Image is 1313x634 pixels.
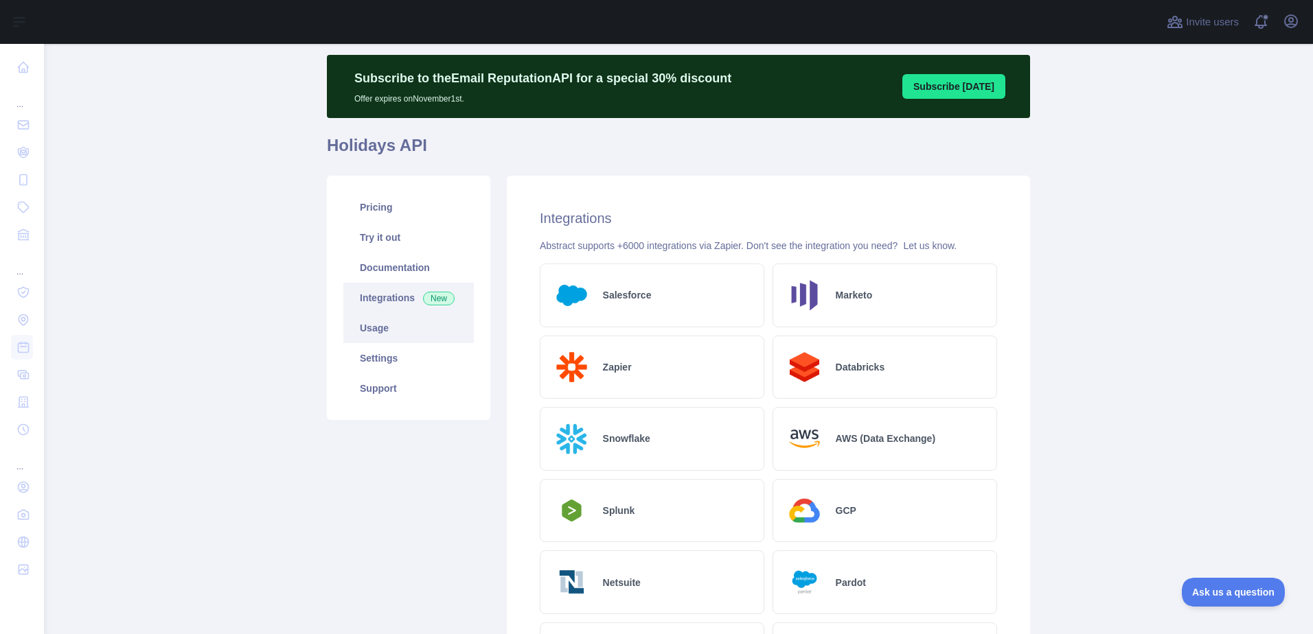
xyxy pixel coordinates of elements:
img: Logo [784,275,825,316]
h2: Snowflake [603,432,650,445]
p: Offer expires on November 1st. [354,88,731,104]
img: Logo [784,419,825,459]
h2: AWS (Data Exchange) [836,432,935,445]
h2: Databricks [836,360,885,374]
h2: Integrations [540,209,997,228]
a: Documentation [343,253,474,283]
img: Logo [551,419,592,459]
h2: Splunk [603,504,635,517]
a: Integrations New [343,283,474,313]
p: Subscribe to the Email Reputation API for a special 30 % discount [354,69,731,88]
h2: Pardot [836,576,866,589]
div: ... [11,250,33,277]
span: New [423,292,455,305]
a: Try it out [343,222,474,253]
h2: Zapier [603,360,632,374]
a: Settings [343,343,474,373]
img: Logo [784,491,825,531]
img: Logo [551,275,592,316]
iframe: Toggle Customer Support [1182,578,1286,607]
a: Support [343,373,474,403]
div: ... [11,445,33,472]
span: Invite users [1186,14,1239,30]
button: Let us know. [903,239,957,253]
h2: GCP [836,504,856,517]
img: Logo [784,562,825,602]
img: Logo [784,347,825,388]
a: Usage [343,313,474,343]
img: Logo [551,562,592,602]
button: Invite users [1164,11,1242,33]
a: Pricing [343,192,474,222]
img: Logo [551,495,592,526]
img: Logo [551,347,592,388]
h2: Marketo [836,288,873,302]
h2: Salesforce [603,288,652,302]
div: Abstract supports +6000 integrations via Zapier. Don't see the integration you need? [540,239,997,253]
div: ... [11,82,33,110]
h1: Holidays API [327,134,1030,167]
button: Subscribe [DATE] [902,74,1005,99]
h2: Netsuite [603,576,641,589]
